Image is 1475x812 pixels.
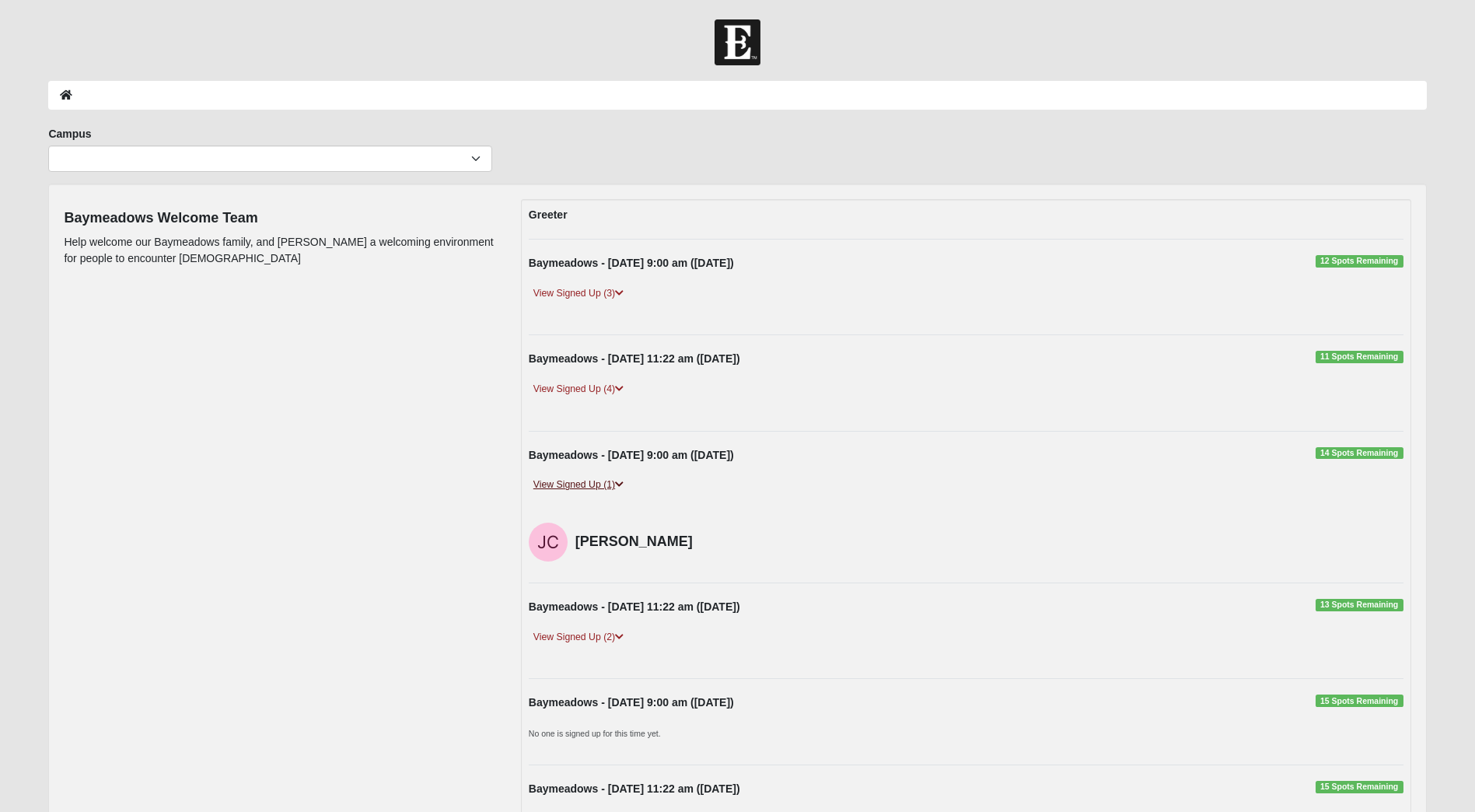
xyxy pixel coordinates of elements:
[529,600,740,613] strong: Baymeadows - [DATE] 11:22 am ([DATE])
[529,449,734,461] strong: Baymeadows - [DATE] 9:00 am ([DATE])
[529,629,628,646] a: View Signed Up (2)
[529,381,628,397] a: View Signed Up (4)
[1316,351,1403,363] span: 11 Spots Remaining
[529,696,734,709] strong: Baymeadows - [DATE] 9:00 am ([DATE])
[1316,695,1403,707] span: 15 Spots Remaining
[529,729,661,738] small: No one is signed up for this time yet.
[64,234,497,267] p: Help welcome our Baymeadows family, and [PERSON_NAME] a welcoming environment for people to encou...
[64,210,497,227] h4: Baymeadows Welcome Team
[529,257,734,269] strong: Baymeadows - [DATE] 9:00 am ([DATE])
[529,477,628,493] a: View Signed Up (1)
[1316,255,1403,268] span: 12 Spots Remaining
[529,352,740,365] strong: Baymeadows - [DATE] 11:22 am ([DATE])
[1316,599,1403,611] span: 13 Spots Remaining
[529,782,740,795] strong: Baymeadows - [DATE] 11:22 am ([DATE])
[48,126,91,142] label: Campus
[1316,447,1403,460] span: 14 Spots Remaining
[1316,781,1403,793] span: 15 Spots Remaining
[529,208,568,221] strong: Greeter
[529,285,628,302] a: View Signed Up (3)
[575,534,805,551] h4: [PERSON_NAME]
[715,19,760,65] img: Church of Eleven22 Logo
[529,523,568,562] img: Jeff Corey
